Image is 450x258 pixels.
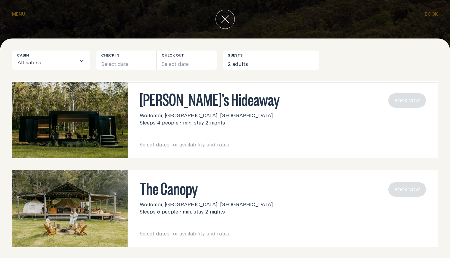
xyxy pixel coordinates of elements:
span: Sleeps 4 people • min. stay 2 nights [140,119,225,126]
button: book now [388,182,426,197]
span: Wollombi, [GEOGRAPHIC_DATA], [GEOGRAPHIC_DATA] [140,201,273,208]
button: book now [388,93,426,108]
p: Select dates for availability and rates [140,141,426,148]
span: Sleeps 5 people • min. stay 2 nights [140,208,225,215]
p: Select dates for availability and rates [140,230,426,237]
button: 2 adults [223,51,319,70]
button: Select date [157,51,217,70]
button: Select date [96,51,157,70]
label: Guests [228,53,243,58]
div: Search for option [12,51,90,70]
h3: [PERSON_NAME]’s Hideaway [140,93,426,105]
h3: The Canopy [140,182,426,194]
input: Search for option [42,57,76,69]
button: close [216,10,235,29]
span: Wollombi, [GEOGRAPHIC_DATA], [GEOGRAPHIC_DATA] [140,112,273,119]
span: All cabins [17,56,42,69]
